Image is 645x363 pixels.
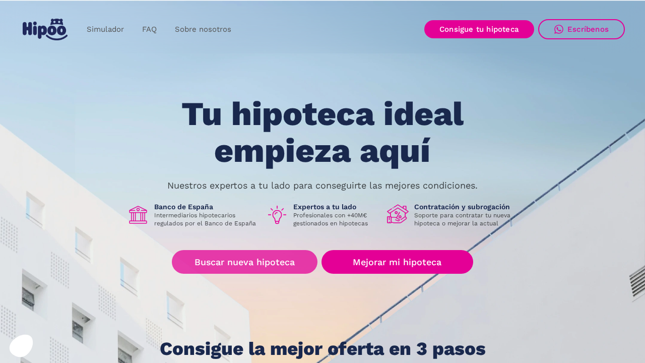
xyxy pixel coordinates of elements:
div: Escríbenos [567,25,609,34]
h1: Expertos a tu lado [293,202,379,211]
a: Consigue tu hipoteca [424,20,534,38]
h1: Consigue la mejor oferta en 3 pasos [160,339,486,359]
p: Nuestros expertos a tu lado para conseguirte las mejores condiciones. [167,181,478,190]
p: Soporte para contratar tu nueva hipoteca o mejorar la actual [414,211,518,227]
a: Buscar nueva hipoteca [172,250,317,274]
p: Intermediarios hipotecarios regulados por el Banco de España [154,211,258,227]
p: Profesionales con +40M€ gestionados en hipotecas [293,211,379,227]
h1: Contratación y subrogación [414,202,518,211]
a: FAQ [133,20,166,39]
h1: Banco de España [154,202,258,211]
a: home [20,15,70,44]
h1: Tu hipoteca ideal empieza aquí [132,96,513,169]
a: Mejorar mi hipoteca [321,250,473,274]
a: Escríbenos [538,19,625,39]
a: Sobre nosotros [166,20,240,39]
a: Simulador [78,20,133,39]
